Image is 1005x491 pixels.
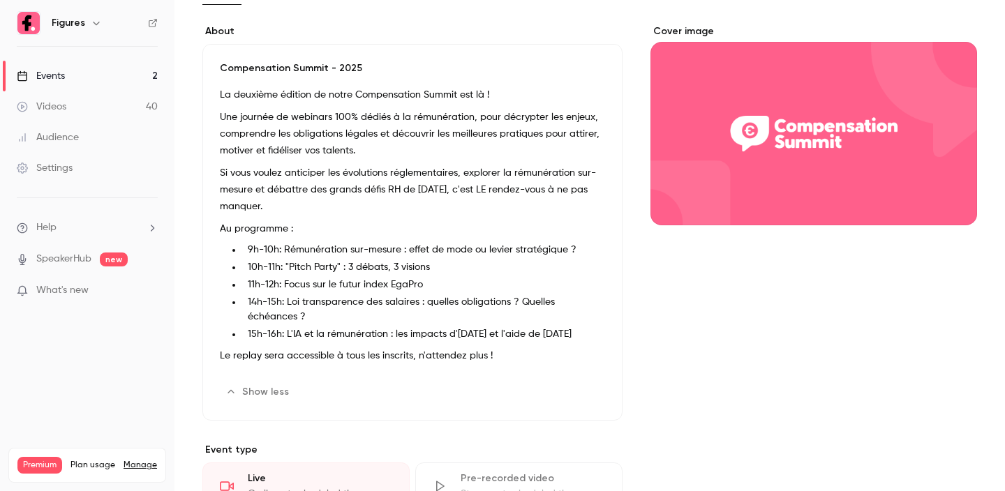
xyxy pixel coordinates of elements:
[242,327,605,342] li: 15h-16h: L'IA et la rémunération : les impacts d'[DATE] et l'aide de [DATE]
[202,443,623,457] p: Event type
[242,260,605,275] li: 10h-11h: "Pitch Party" : 3 débats, 3 visions
[36,220,57,235] span: Help
[242,243,605,257] li: 9h-10h: Rémunération sur-mesure : effet de mode ou levier stratégique ?
[220,109,605,159] p: Une journée de webinars 100% dédiés à la rémunération, pour décrypter les enjeux, comprendre les ...
[220,347,605,364] p: Le replay sera accessible à tous les inscrits, n'attendez plus !
[124,460,157,471] a: Manage
[17,100,66,114] div: Videos
[650,24,977,38] label: Cover image
[202,24,623,38] label: About
[141,285,158,297] iframe: Noticeable Trigger
[17,12,40,34] img: Figures
[17,457,62,474] span: Premium
[242,278,605,292] li: 11h-12h: Focus sur le futur index EgaPro
[17,130,79,144] div: Audience
[461,471,605,485] div: Pre-recorded video
[36,252,91,266] a: SpeakerHub
[650,24,977,225] section: Cover image
[70,460,115,471] span: Plan usage
[220,381,297,403] button: Show less
[52,16,85,30] h6: Figures
[220,165,605,215] p: Si vous voulez anticiper les évolutions réglementaires, explorer la rémunération sur-mesure et dé...
[220,220,605,237] p: Au programme :
[17,220,158,235] li: help-dropdown-opener
[220,61,605,75] p: Compensation Summit - 2025
[220,86,605,103] p: La deuxième édition de notre Compensation Summit est là !
[17,69,65,83] div: Events
[36,283,89,298] span: What's new
[17,161,73,175] div: Settings
[100,252,128,266] span: new
[248,471,392,485] div: Live
[242,295,605,324] li: 14h-15h: Loi transparence des salaires : quelles obligations ? Quelles échéances ?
